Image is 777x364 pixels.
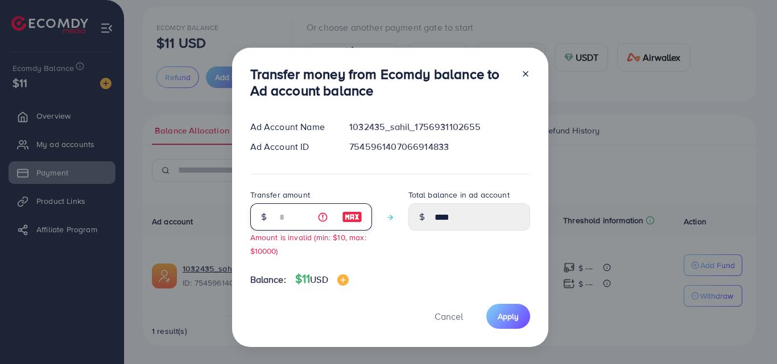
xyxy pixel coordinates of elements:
button: Apply [486,304,530,328]
div: 7545961407066914833 [340,140,539,153]
label: Total balance in ad account [408,189,510,200]
span: Balance: [250,273,286,286]
img: image [337,274,349,286]
span: Apply [498,311,519,322]
iframe: Chat [729,313,768,355]
small: Amount is invalid (min: $10, max: $10000) [250,232,366,256]
span: USD [310,273,328,286]
div: Ad Account Name [241,120,341,133]
h3: Transfer money from Ecomdy balance to Ad account balance [250,66,512,99]
img: image [342,210,362,224]
div: Ad Account ID [241,140,341,153]
button: Cancel [420,304,477,328]
span: Cancel [435,310,463,323]
h4: $11 [295,272,349,286]
div: 1032435_sahil_1756931102655 [340,120,539,133]
label: Transfer amount [250,189,310,200]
